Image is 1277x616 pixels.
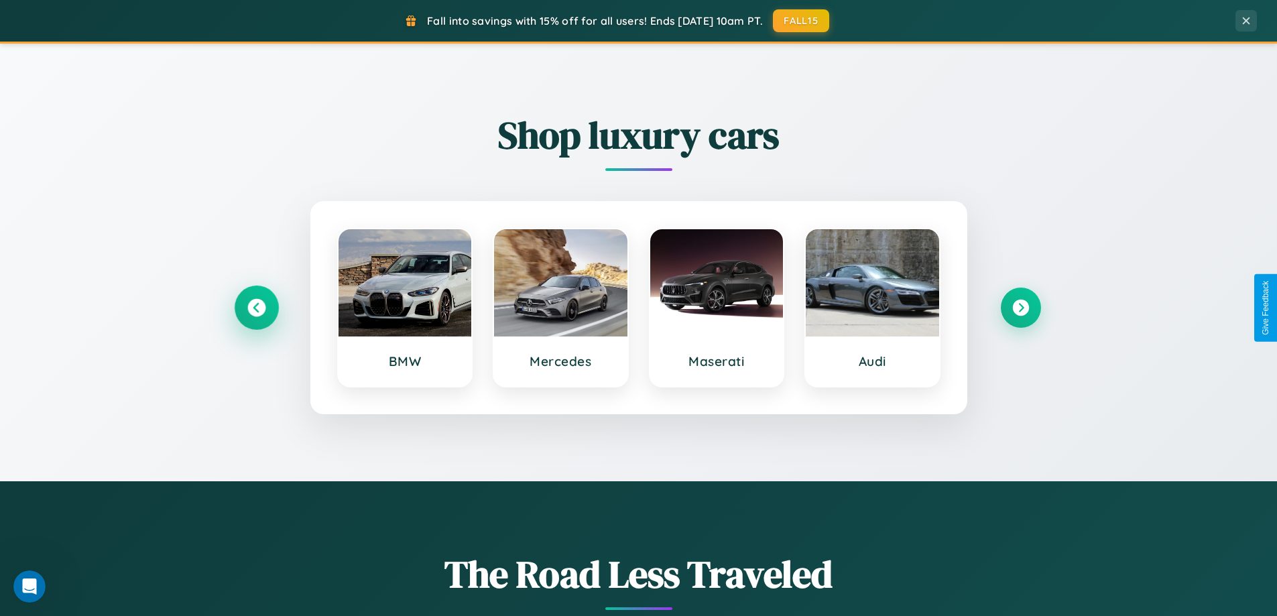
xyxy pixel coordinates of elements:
[237,109,1041,161] h2: Shop luxury cars
[507,353,614,369] h3: Mercedes
[13,570,46,603] iframe: Intercom live chat
[664,353,770,369] h3: Maserati
[237,548,1041,600] h1: The Road Less Traveled
[819,353,926,369] h3: Audi
[1261,281,1270,335] div: Give Feedback
[427,14,763,27] span: Fall into savings with 15% off for all users! Ends [DATE] 10am PT.
[773,9,829,32] button: FALL15
[352,353,459,369] h3: BMW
